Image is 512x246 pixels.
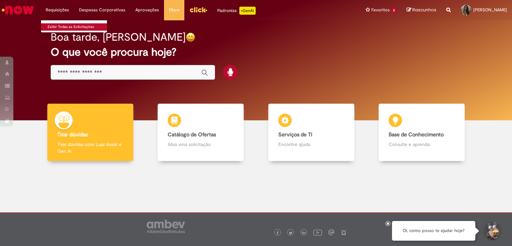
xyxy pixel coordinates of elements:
[389,141,455,148] p: Consulte e aprenda
[57,131,88,138] b: Tirar dúvidas
[79,7,125,13] span: Despesas Corporativas
[482,221,502,241] button: Iniciar Conversa de Suporte
[341,229,347,235] img: logo_footer_naosei.png
[169,7,179,13] span: More
[278,141,344,148] p: Encontre ajuda
[1,3,35,17] img: ServiceNow
[189,5,207,15] img: click_logo_yellow_360x200.png
[313,228,322,237] img: logo_footer_youtube.png
[389,131,444,138] b: Base de Conhecimento
[391,8,397,13] span: 3
[168,141,234,148] p: Abra uma solicitação
[46,7,69,13] span: Requisições
[302,231,305,235] img: logo_footer_linkedin.png
[473,7,507,13] span: [PERSON_NAME]
[35,104,146,161] a: Tirar dúvidas Tirar dúvidas com Lupi Assist e Gen Ai
[217,7,256,15] div: Padroniza
[41,23,114,31] a: Exibir Todas as Solicitações
[289,231,292,235] img: logo_footer_twitter.png
[276,231,279,235] img: logo_footer_facebook.png
[147,220,185,233] img: logo_footer_ambev_rotulo_gray.png
[412,7,436,13] span: Rascunhos
[135,7,159,13] span: Aprovações
[371,7,390,13] span: Favoritos
[278,131,312,138] b: Serviços de TI
[57,141,123,154] p: Tirar dúvidas com Lupi Assist e Gen Ai
[256,104,367,161] a: Serviços de TI Encontre ajuda
[239,7,256,15] p: +GenAi
[367,104,477,161] a: Base de Conhecimento Consulte e aprenda
[41,20,107,33] ul: Requisições
[407,7,436,13] a: Rascunhos
[168,131,216,138] b: Catálogo de Ofertas
[51,46,462,58] h2: O que você procura hoje?
[392,221,475,241] div: Oi, como posso te ajudar hoje?
[328,229,334,235] img: logo_footer_workplace.png
[146,104,256,161] a: Catálogo de Ofertas Abra uma solicitação
[186,32,195,42] img: happy-face.png
[51,31,186,43] h2: Boa tarde, [PERSON_NAME]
